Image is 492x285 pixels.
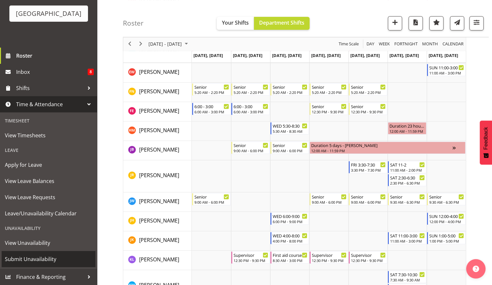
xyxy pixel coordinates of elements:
[5,160,92,170] span: Apply for Leave
[366,40,376,48] button: Timeline Day
[351,199,386,205] div: 9:00 AM - 6:00 PM
[273,84,307,90] div: Senior
[123,121,192,141] td: Hamish McKenzie resource
[349,251,387,264] div: Kate Lawless"s event - Supervisor Begin From Friday, October 10, 2025 at 12:30:00 PM GMT+13:00 En...
[273,258,307,263] div: 8:30 AM - 3:00 PM
[124,37,135,51] div: previous period
[139,68,179,75] span: [PERSON_NAME]
[234,252,268,258] div: Supervisor
[139,107,179,115] a: [PERSON_NAME]
[393,40,419,48] button: Fortnight
[388,193,426,205] div: Jason Wong"s event - Senior Begin From Saturday, October 11, 2025 at 9:30:00 AM GMT+13:00 Ends At...
[310,103,348,115] div: Finn Edwards"s event - Senior Begin From Thursday, October 9, 2025 at 12:30:00 PM GMT+13:00 Ends ...
[234,90,268,95] div: 5:20 AM - 2:20 PM
[390,277,425,282] div: 7:30 AM - 9:30 AM
[442,40,464,48] span: calendar
[350,52,380,58] span: [DATE], [DATE]
[273,213,307,219] div: WED 6:00-9:00
[2,205,95,222] a: Leave/Unavailability Calendar
[351,193,386,200] div: Senior
[351,167,386,173] div: 3:30 PM - 7:30 PM
[351,258,386,263] div: 12:30 PM - 9:30 PM
[421,40,439,48] span: Month
[390,193,425,200] div: Senior
[389,52,419,58] span: [DATE], [DATE]
[270,83,309,96] div: Felix Nicholls"s event - Senior Begin From Wednesday, October 8, 2025 at 5:20:00 AM GMT+13:00 End...
[312,90,346,95] div: 5:20 AM - 2:20 PM
[273,148,307,153] div: 9:00 AM - 6:00 PM
[312,103,346,109] div: Senior
[388,271,426,283] div: Kate Meulenbroek"s event - SAT 7:30-10:30 Begin From Saturday, October 11, 2025 at 7:30:00 AM GMT...
[270,212,309,225] div: Jayden Horsley"s event - WED 6:00-9:00 Begin From Wednesday, October 8, 2025 at 6:00:00 PM GMT+13...
[259,19,304,26] span: Department Shifts
[192,193,231,205] div: Jason Wong"s event - Senior Begin From Monday, October 6, 2025 at 9:00:00 AM GMT+13:00 Ends At Mo...
[234,258,268,263] div: 12:30 PM - 9:30 PM
[2,143,95,157] div: Leave
[388,122,426,134] div: Hamish McKenzie"s event - Duration 23 hours - Hamish McKenzie Begin From Saturday, October 11, 20...
[429,238,464,244] div: 1:00 PM - 5:00 PM
[273,122,307,129] div: WED 5:30-8:30
[194,103,229,109] div: 6:00 - 3:00
[123,83,192,102] td: Felix Nicholls resource
[126,40,134,48] button: Previous
[139,217,179,224] a: [PERSON_NAME]
[5,192,92,202] span: View Leave Requests
[194,109,229,114] div: 6:00 AM - 3:00 PM
[2,189,95,205] a: View Leave Requests
[421,40,439,48] button: Timeline Month
[5,254,92,264] span: Submit Unavailability
[429,193,464,200] div: Senior
[123,212,192,231] td: Jayden Horsley resource
[123,251,192,270] td: Kate Lawless resource
[310,251,348,264] div: Kate Lawless"s event - Supervisor Begin From Thursday, October 9, 2025 at 12:30:00 PM GMT+13:00 E...
[390,174,425,181] div: SAT 2:30-6:30
[231,103,270,115] div: Finn Edwards"s event - 6:00 - 3:00 Begin From Tuesday, October 7, 2025 at 6:00:00 AM GMT+13:00 En...
[123,102,192,121] td: Finn Edwards resource
[194,90,229,95] div: 5:20 AM - 2:20 PM
[312,199,346,205] div: 9:00 AM - 6:00 PM
[270,122,309,134] div: Hamish McKenzie"s event - WED 5:30-8:30 Begin From Wednesday, October 8, 2025 at 5:30:00 AM GMT+1...
[16,99,84,109] span: Time & Attendance
[351,161,386,168] div: FRI 3:30-7:30
[351,90,386,95] div: 5:20 AM - 2:20 PM
[427,64,465,76] div: Emily Wheeler"s event - SUN 11:00-3:00 Begin From Sunday, October 12, 2025 at 11:00:00 AM GMT+13:...
[16,83,84,93] span: Shifts
[273,219,307,224] div: 6:00 PM - 9:00 PM
[139,68,179,76] a: [PERSON_NAME]
[390,167,425,173] div: 11:00 AM - 2:00 PM
[139,107,179,114] span: [PERSON_NAME]
[123,160,192,192] td: Jasika Rohloff resource
[139,236,179,244] a: [PERSON_NAME]
[139,171,179,179] a: [PERSON_NAME]
[450,16,464,30] button: Send a list of all shifts for the selected filtered period to all rostered employees.
[16,272,84,282] span: Finance & Reporting
[273,252,307,258] div: First aid course
[310,193,348,205] div: Jason Wong"s event - Senior Begin From Thursday, October 9, 2025 at 9:00:00 AM GMT+13:00 Ends At ...
[139,146,179,154] a: [PERSON_NAME]
[254,17,310,30] button: Department Shifts
[139,172,179,179] span: [PERSON_NAME]
[480,120,492,165] button: Feedback - Show survey
[123,19,144,27] h4: Roster
[311,52,341,58] span: [DATE], [DATE]
[222,19,249,26] span: Your Shifts
[429,16,443,30] button: Highlight an important date within the roster.
[5,209,92,218] span: Leave/Unavailability Calendar
[429,219,464,224] div: 12:00 PM - 4:00 PM
[469,16,484,30] button: Filter Shifts
[148,40,191,48] button: October 2025
[2,157,95,173] a: Apply for Leave
[312,84,346,90] div: Senior
[349,161,387,173] div: Jasika Rohloff"s event - FRI 3:30-7:30 Begin From Friday, October 10, 2025 at 3:30:00 PM GMT+13:0...
[389,122,425,129] div: Duration 23 hours - [PERSON_NAME]
[123,63,192,83] td: Emily Wheeler resource
[233,52,262,58] span: [DATE], [DATE]
[270,251,309,264] div: Kate Lawless"s event - First aid course Begin From Wednesday, October 8, 2025 at 8:30:00 AM GMT+1...
[194,193,229,200] div: Senior
[139,197,179,205] a: [PERSON_NAME]
[390,161,425,168] div: SAT 11-2
[5,131,92,140] span: View Timesheets
[135,37,146,51] div: next period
